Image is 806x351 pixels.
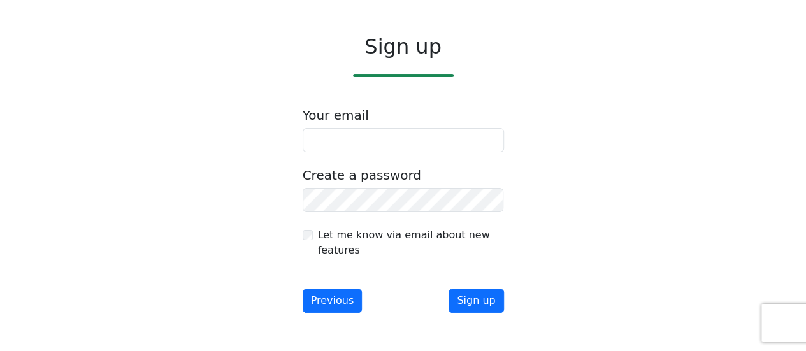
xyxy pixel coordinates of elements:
label: Create a password [303,168,421,183]
label: Let me know via email about new features [318,227,504,258]
button: Sign up [449,289,503,313]
button: Previous [303,289,363,313]
h2: Sign up [303,34,504,59]
label: Your email [303,108,369,123]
